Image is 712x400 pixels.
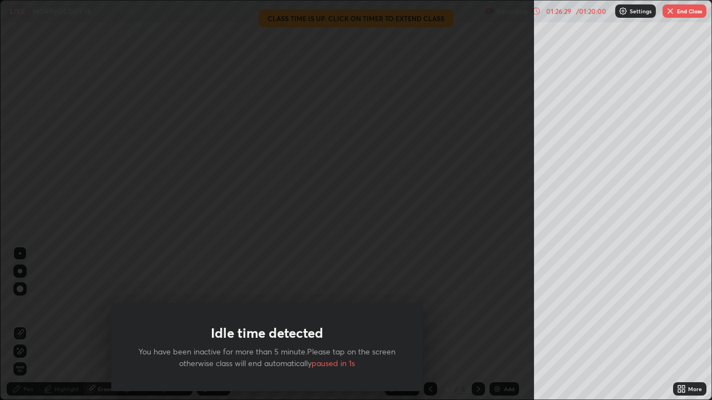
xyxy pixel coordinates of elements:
[666,7,675,16] img: end-class-cross
[138,346,396,369] p: You have been inactive for more than 5 minute.Please tap on the screen otherwise class will end a...
[619,7,627,16] img: class-settings-icons
[630,8,651,14] p: Settings
[688,386,702,392] div: More
[543,8,574,14] div: 01:26:29
[662,4,706,18] button: End Class
[574,8,609,14] div: / 01:20:00
[311,358,355,368] span: paused in 1s
[211,325,323,341] h1: Idle time detected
